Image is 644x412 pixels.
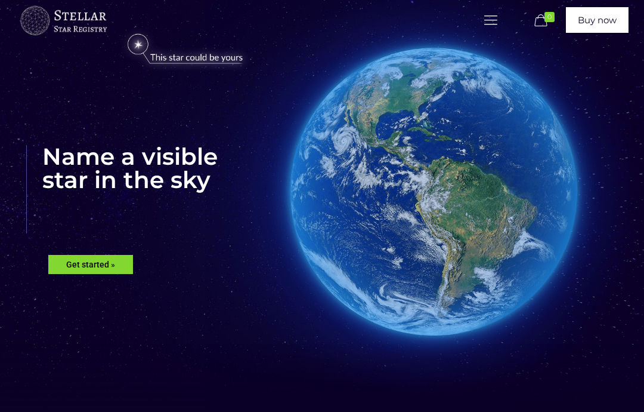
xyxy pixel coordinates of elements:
[544,13,555,23] span: 0
[114,29,256,71] img: star-could-be-yours.png
[531,14,560,29] a: 0
[18,4,108,39] img: buyastar-logo-transparent
[48,256,133,275] rs-layer: Get started »
[566,8,628,33] a: Buy now
[26,146,218,234] rs-layer: Name a visible star in the sky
